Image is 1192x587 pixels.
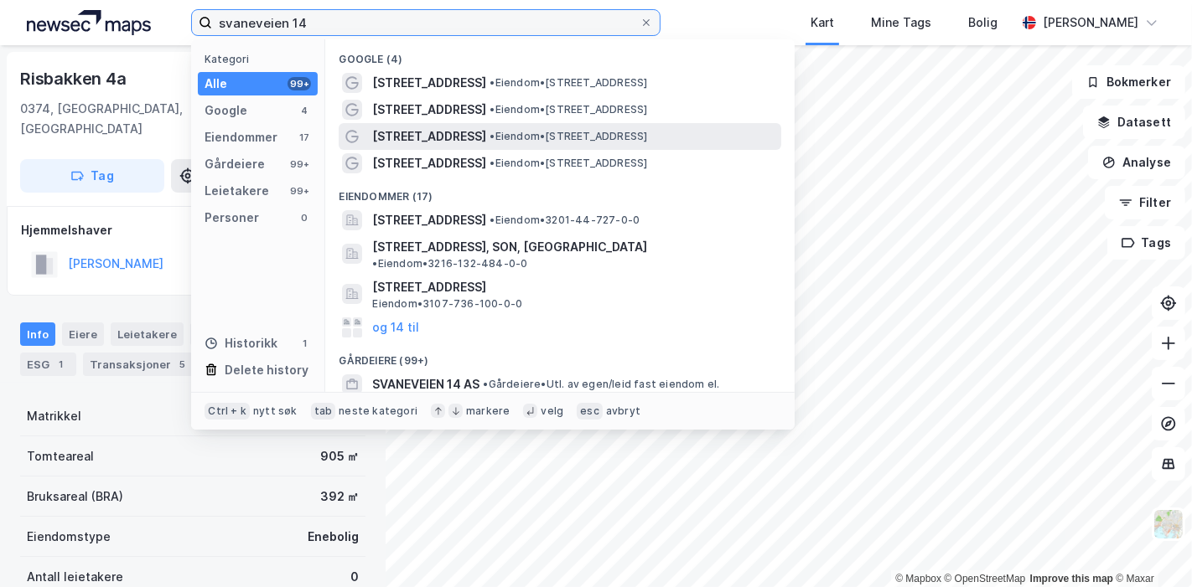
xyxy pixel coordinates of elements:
[1030,573,1113,584] a: Improve this map
[372,277,775,297] span: [STREET_ADDRESS]
[372,210,486,230] span: [STREET_ADDRESS]
[53,356,70,373] div: 1
[1107,226,1185,260] button: Tags
[62,322,104,346] div: Eiere
[205,154,265,174] div: Gårdeiere
[27,446,94,466] div: Tomteareal
[205,333,277,353] div: Historikk
[83,353,198,376] div: Transaksjoner
[490,157,495,169] span: •
[320,446,359,466] div: 905 ㎡
[372,237,647,257] span: [STREET_ADDRESS], SON, [GEOGRAPHIC_DATA]
[490,76,647,90] span: Eiendom • [STREET_ADDRESS]
[225,360,308,380] div: Delete history
[490,130,495,142] span: •
[174,356,191,373] div: 5
[1108,507,1192,587] div: Kontrollprogram for chat
[308,527,359,547] div: Enebolig
[325,177,795,207] div: Eiendommer (17)
[320,487,359,507] div: 392 ㎡
[490,76,495,89] span: •
[205,100,247,121] div: Google
[27,10,151,35] img: logo.a4113a55bc3d86da70a041830d287a7e.svg
[490,103,495,116] span: •
[372,317,419,337] button: og 14 til
[372,257,377,270] span: •
[577,403,603,420] div: esc
[298,337,311,350] div: 1
[27,406,81,426] div: Matrikkel
[311,403,336,420] div: tab
[1088,146,1185,179] button: Analyse
[205,127,277,147] div: Eiendommer
[1105,186,1185,219] button: Filter
[298,131,311,144] div: 17
[1043,13,1138,33] div: [PERSON_NAME]
[490,157,647,170] span: Eiendom • [STREET_ADDRESS]
[895,573,941,584] a: Mapbox
[945,573,1026,584] a: OpenStreetMap
[871,13,931,33] div: Mine Tags
[541,404,563,418] div: velg
[298,211,311,224] div: 0
[372,374,479,394] span: SVANEVEIEN 14 AS
[325,341,795,371] div: Gårdeiere (99+)
[1108,507,1192,587] iframe: Chat Widget
[483,378,488,390] span: •
[205,403,250,420] div: Ctrl + k
[372,153,486,173] span: [STREET_ADDRESS]
[298,104,311,117] div: 4
[288,184,311,198] div: 99+
[483,378,719,391] span: Gårdeiere • Utl. av egen/leid fast eiendom el.
[1083,106,1185,139] button: Datasett
[27,527,111,547] div: Eiendomstype
[350,567,359,587] div: 0
[372,257,527,270] span: Eiendom • 3216-132-484-0-0
[205,181,269,201] div: Leietakere
[205,74,227,94] div: Alle
[1072,65,1185,99] button: Bokmerker
[190,322,253,346] div: Datasett
[27,567,123,587] div: Antall leietakere
[20,322,55,346] div: Info
[111,322,184,346] div: Leietakere
[372,73,486,93] span: [STREET_ADDRESS]
[27,487,123,507] div: Bruksareal (BRA)
[205,208,259,228] div: Personer
[811,13,834,33] div: Kart
[490,214,495,226] span: •
[372,297,522,311] span: Eiendom • 3107-736-100-0-0
[20,99,238,139] div: 0374, [GEOGRAPHIC_DATA], [GEOGRAPHIC_DATA]
[212,10,640,35] input: Søk på adresse, matrikkel, gårdeiere, leietakere eller personer
[490,130,647,143] span: Eiendom • [STREET_ADDRESS]
[606,404,640,418] div: avbryt
[325,39,795,70] div: Google (4)
[20,353,76,376] div: ESG
[205,53,318,65] div: Kategori
[372,126,486,147] span: [STREET_ADDRESS]
[490,214,640,227] span: Eiendom • 3201-44-727-0-0
[372,100,486,120] span: [STREET_ADDRESS]
[288,157,311,171] div: 99+
[968,13,998,33] div: Bolig
[21,220,365,240] div: Hjemmelshaver
[20,65,130,92] div: Risbakken 4a
[20,159,164,193] button: Tag
[339,404,417,418] div: neste kategori
[466,404,510,418] div: markere
[253,404,298,418] div: nytt søk
[490,103,647,116] span: Eiendom • [STREET_ADDRESS]
[288,77,311,90] div: 99+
